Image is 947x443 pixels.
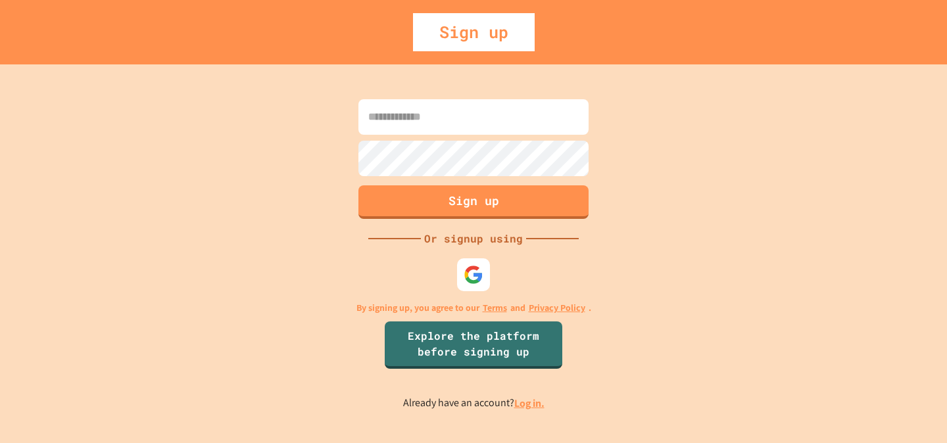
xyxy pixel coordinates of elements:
[403,395,545,411] p: Already have an account?
[385,321,562,369] a: Explore the platform before signing up
[514,396,545,410] a: Log in.
[483,301,507,315] a: Terms
[529,301,585,315] a: Privacy Policy
[421,231,526,246] div: Or signup using
[413,13,535,51] div: Sign up
[358,185,589,219] button: Sign up
[464,265,483,285] img: google-icon.svg
[356,301,591,315] p: By signing up, you agree to our and .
